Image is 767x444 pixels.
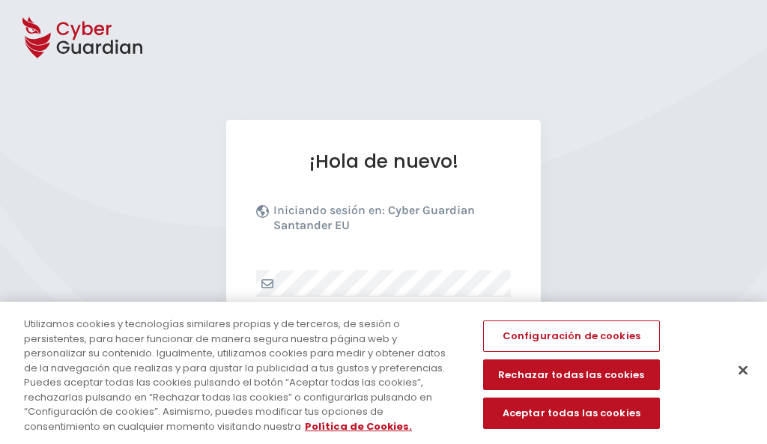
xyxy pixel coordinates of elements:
[483,398,660,429] button: Aceptar todas las cookies
[483,320,660,352] button: Configuración de cookies, Abre el cuadro de diálogo del centro de preferencias.
[483,359,660,391] button: Rechazar todas las cookies
[727,354,760,387] button: Cerrar
[273,203,507,240] p: Iniciando sesión en:
[256,150,511,173] h1: ¡Hola de nuevo!
[305,419,412,434] a: Más información sobre su privacidad, se abre en una nueva pestaña
[24,317,460,434] div: Utilizamos cookies y tecnologías similares propias y de terceros, de sesión o persistentes, para ...
[273,203,475,232] b: Cyber Guardian Santander EU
